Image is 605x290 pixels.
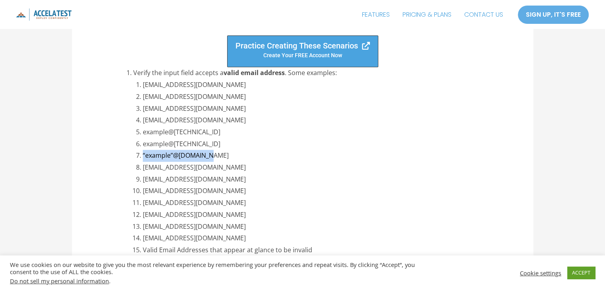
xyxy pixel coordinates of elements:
li: “example”@[DOMAIN_NAME] [143,150,491,162]
li: example@[TECHNICAL_ID] [143,126,491,138]
div: We use cookies on our website to give you the most relevant experience by remembering your prefer... [10,261,420,284]
nav: Site Navigation [356,5,510,25]
a: SIGN UP, IT'S FREE [517,5,589,24]
div: . [10,277,420,284]
li: [EMAIL_ADDRESS][DOMAIN_NAME] [143,185,491,197]
a: Cookie settings [520,269,561,276]
li: [EMAIL_ADDRESS][DOMAIN_NAME] [143,209,491,221]
li: Valid Email Addresses that appear at glance to be invalid [143,244,491,256]
li: [EMAIL_ADDRESS][DOMAIN_NAME] [143,162,491,174]
img: icon [16,8,72,21]
a: Practice Creating These ScenariosCreate your fREE account Now [227,35,378,67]
a: PRICING & PLANS [396,5,458,25]
li: example@[TECHNICAL_ID] [143,138,491,150]
li: [EMAIL_ADDRESS][DOMAIN_NAME] [143,79,491,91]
li: [EMAIL_ADDRESS][DOMAIN_NAME] [143,103,491,115]
a: ACCEPT [567,267,595,279]
strong: valid email address [224,68,285,77]
a: Do not sell my personal information [10,277,109,285]
a: CONTACT US [458,5,510,25]
a: FEATURES [356,5,396,25]
span: Practice Creating These Scenarios [235,41,358,50]
li: [EMAIL_ADDRESS][DOMAIN_NAME] [143,91,491,103]
li: [EMAIL_ADDRESS][DOMAIN_NAME] [143,221,491,233]
li: [EMAIL_ADDRESS][DOMAIN_NAME] [143,232,491,244]
p: Create your fREE account Now [235,50,370,61]
li: [EMAIL_ADDRESS][DOMAIN_NAME] [143,114,491,126]
li: [EMAIL_ADDRESS][DOMAIN_NAME] [143,197,491,209]
li: [EMAIL_ADDRESS][DOMAIN_NAME] [143,174,491,186]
